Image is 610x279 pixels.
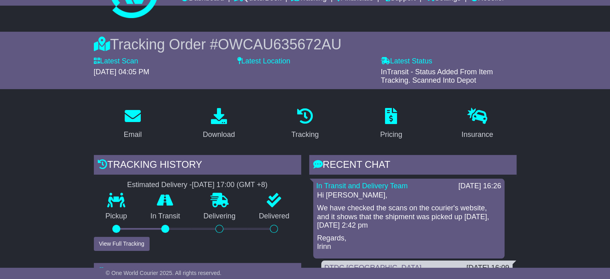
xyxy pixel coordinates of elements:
[466,264,509,273] div: [DATE] 16:09
[139,212,192,221] p: In Transit
[324,264,422,272] a: DTDC [GEOGRAPHIC_DATA]
[286,105,324,143] a: Tracking
[203,129,235,140] div: Download
[106,270,222,276] span: © One World Courier 2025. All rights reserved.
[381,68,493,85] span: InTransit - Status Added From Item Tracking. Scanned Into Depot
[94,57,138,66] label: Latest Scan
[192,181,268,189] div: [DATE] 17:00 (GMT +8)
[94,155,301,177] div: Tracking history
[118,105,147,143] a: Email
[94,237,150,251] button: View Full Tracking
[309,155,517,177] div: RECENT CHAT
[317,191,501,200] p: Hi [PERSON_NAME],
[317,234,501,251] p: Regards, Irinn
[381,57,432,66] label: Latest Status
[198,105,240,143] a: Download
[462,129,493,140] div: Insurance
[124,129,142,140] div: Email
[458,182,501,191] div: [DATE] 16:26
[94,36,517,53] div: Tracking Order #
[375,105,407,143] a: Pricing
[94,68,150,76] span: [DATE] 04:05 PM
[291,129,318,140] div: Tracking
[317,204,501,230] p: We have checked the scans on the courier's website, and it shows that the shipment was picked up ...
[316,182,408,190] a: In Transit and Delivery Team
[237,57,290,66] label: Latest Location
[456,105,499,143] a: Insurance
[247,212,301,221] p: Delivered
[380,129,402,140] div: Pricing
[94,181,301,189] div: Estimated Delivery -
[94,212,139,221] p: Pickup
[192,212,247,221] p: Delivering
[218,36,341,53] span: OWCAU635672AU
